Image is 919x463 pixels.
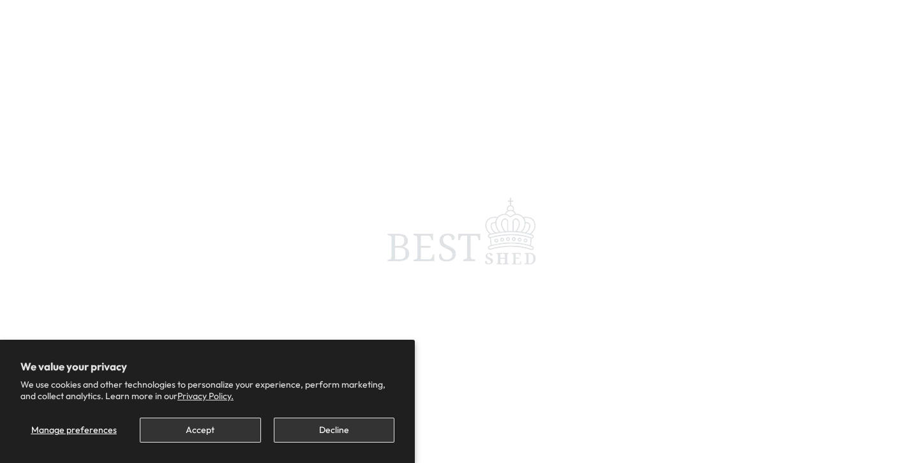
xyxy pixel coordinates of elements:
[274,418,394,443] button: Decline
[177,390,234,402] a: Privacy Policy.
[20,360,394,373] h2: We value your privacy
[20,418,127,443] button: Manage preferences
[140,418,260,443] button: Accept
[31,424,117,436] span: Manage preferences
[20,379,394,402] p: We use cookies and other technologies to personalize your experience, perform marketing, and coll...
